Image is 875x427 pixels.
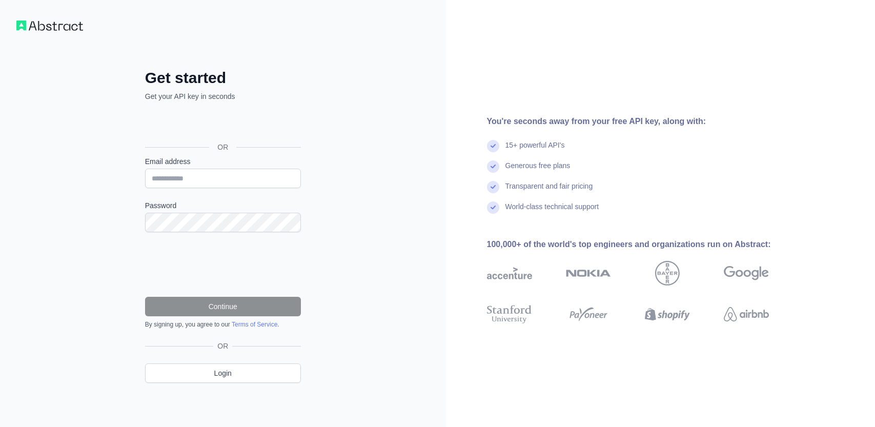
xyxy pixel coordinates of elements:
[140,113,304,135] iframe: Sign in with Google Button
[213,341,232,351] span: OR
[232,321,277,328] a: Terms of Service
[487,115,802,128] div: You're seconds away from your free API key, along with:
[566,303,611,326] img: payoneer
[645,303,690,326] img: shopify
[487,140,499,152] img: check mark
[505,181,593,201] div: Transparent and fair pricing
[724,261,769,286] img: google
[655,261,680,286] img: bayer
[487,181,499,193] img: check mark
[487,160,499,173] img: check mark
[145,245,301,284] iframe: reCAPTCHA
[16,21,83,31] img: Workflow
[505,201,599,222] div: World-class technical support
[145,156,301,167] label: Email address
[145,320,301,329] div: By signing up, you agree to our .
[209,142,236,152] span: OR
[487,238,802,251] div: 100,000+ of the world's top engineers and organizations run on Abstract:
[145,200,301,211] label: Password
[487,201,499,214] img: check mark
[487,261,532,286] img: accenture
[724,303,769,326] img: airbnb
[145,363,301,383] a: Login
[566,261,611,286] img: nokia
[145,69,301,87] h2: Get started
[505,160,571,181] div: Generous free plans
[487,303,532,326] img: stanford university
[145,91,301,101] p: Get your API key in seconds
[145,297,301,316] button: Continue
[505,140,565,160] div: 15+ powerful API's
